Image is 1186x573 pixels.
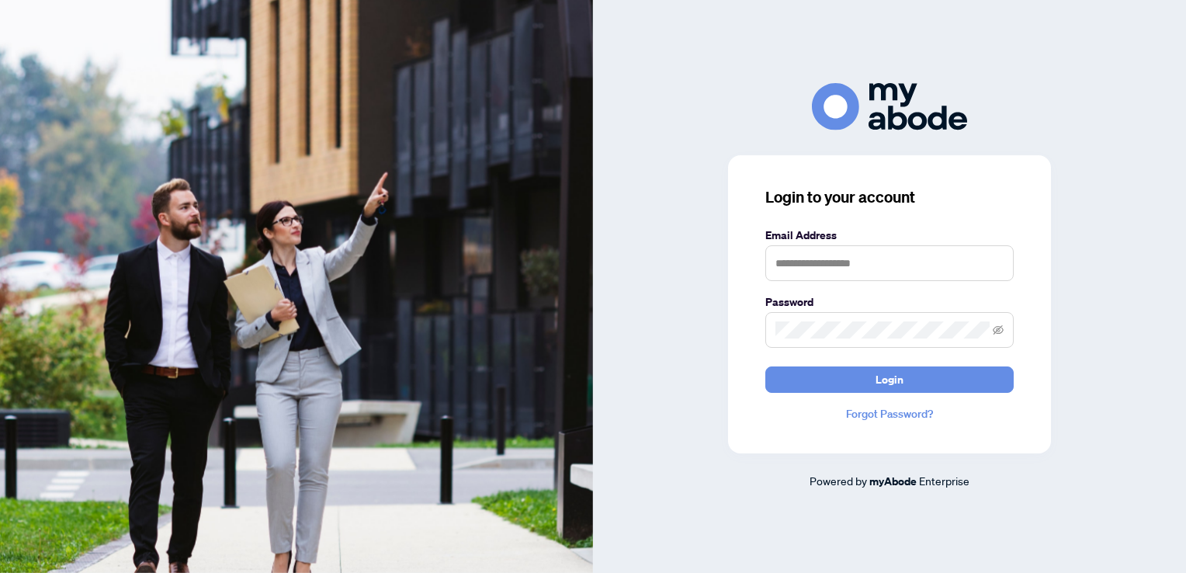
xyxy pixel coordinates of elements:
span: Enterprise [919,474,969,488]
h3: Login to your account [765,186,1014,208]
a: myAbode [869,473,917,490]
button: Login [765,366,1014,393]
span: Powered by [810,474,867,488]
span: eye-invisible [993,325,1004,335]
label: Password [765,293,1014,311]
span: Login [876,367,903,392]
label: Email Address [765,227,1014,244]
img: ma-logo [812,83,967,130]
a: Forgot Password? [765,405,1014,422]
